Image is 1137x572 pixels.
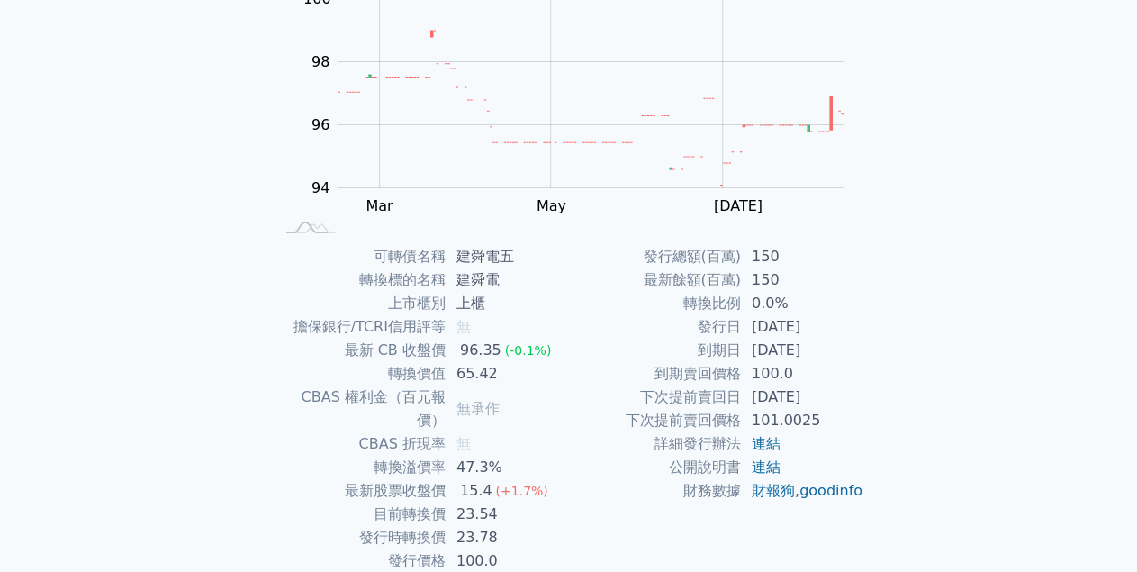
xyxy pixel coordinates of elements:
[505,343,552,358] span: (-0.1%)
[274,339,446,362] td: 最新 CB 收盤價
[569,432,741,456] td: 詳細發行辦法
[741,339,864,362] td: [DATE]
[311,53,329,70] tspan: 98
[569,268,741,292] td: 最新餘額(百萬)
[569,362,741,386] td: 到期賣回價格
[752,482,795,499] a: 財報狗
[274,386,446,432] td: CBAS 權利金（百元報價）
[741,479,864,503] td: ,
[741,409,864,432] td: 101.0025
[446,456,569,479] td: 47.3%
[741,315,864,339] td: [DATE]
[446,362,569,386] td: 65.42
[714,197,763,214] tspan: [DATE]
[274,503,446,526] td: 目前轉換價
[456,400,500,417] span: 無承作
[752,435,781,452] a: 連結
[274,479,446,503] td: 最新股票收盤價
[311,179,329,196] tspan: 94
[274,456,446,479] td: 轉換溢價率
[274,315,446,339] td: 擔保銀行/TCRI信用評等
[799,482,862,499] a: goodinfo
[569,456,741,479] td: 公開說明書
[741,268,864,292] td: 150
[446,503,569,526] td: 23.54
[274,526,446,549] td: 發行時轉換價
[569,245,741,268] td: 發行總額(百萬)
[569,315,741,339] td: 發行日
[741,386,864,409] td: [DATE]
[752,459,781,476] a: 連結
[569,292,741,315] td: 轉換比例
[741,362,864,386] td: 100.0
[456,479,496,503] div: 15.4
[274,362,446,386] td: 轉換價值
[741,245,864,268] td: 150
[456,318,471,335] span: 無
[537,197,566,214] tspan: May
[274,292,446,315] td: 上市櫃別
[311,116,329,133] tspan: 96
[446,245,569,268] td: 建舜電五
[446,292,569,315] td: 上櫃
[274,432,446,456] td: CBAS 折現率
[495,484,547,498] span: (+1.7%)
[456,339,505,362] div: 96.35
[569,409,741,432] td: 下次提前賣回價格
[569,479,741,503] td: 財務數據
[456,435,471,452] span: 無
[446,268,569,292] td: 建舜電
[274,245,446,268] td: 可轉債名稱
[446,526,569,549] td: 23.78
[569,339,741,362] td: 到期日
[365,197,393,214] tspan: Mar
[569,386,741,409] td: 下次提前賣回日
[274,268,446,292] td: 轉換標的名稱
[741,292,864,315] td: 0.0%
